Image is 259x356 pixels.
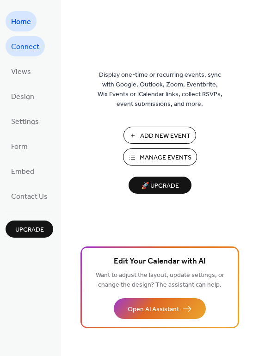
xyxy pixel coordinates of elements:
[128,305,179,314] span: Open AI Assistant
[15,225,44,235] span: Upgrade
[11,90,34,104] span: Design
[11,65,31,80] span: Views
[11,40,39,55] span: Connect
[11,15,31,30] span: Home
[11,190,48,204] span: Contact Us
[98,70,222,109] span: Display one-time or recurring events, sync with Google, Outlook, Zoom, Eventbrite, Wix Events or ...
[134,180,186,192] span: 🚀 Upgrade
[6,221,53,238] button: Upgrade
[114,255,206,268] span: Edit Your Calendar with AI
[6,186,53,206] a: Contact Us
[6,61,37,81] a: Views
[129,177,191,194] button: 🚀 Upgrade
[6,161,40,181] a: Embed
[6,11,37,31] a: Home
[6,136,33,156] a: Form
[6,36,45,56] a: Connect
[140,131,191,141] span: Add New Event
[11,165,34,179] span: Embed
[114,298,206,319] button: Open AI Assistant
[123,127,196,144] button: Add New Event
[11,140,28,154] span: Form
[6,86,40,106] a: Design
[11,115,39,129] span: Settings
[6,111,44,131] a: Settings
[123,148,197,166] button: Manage Events
[96,269,224,291] span: Want to adjust the layout, update settings, or change the design? The assistant can help.
[140,153,191,163] span: Manage Events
